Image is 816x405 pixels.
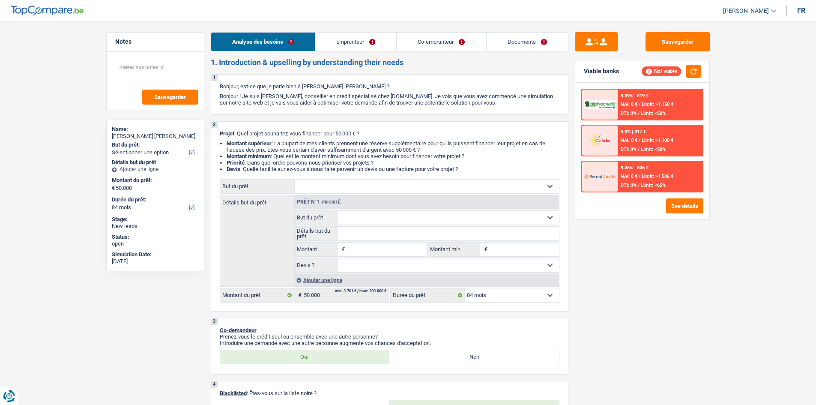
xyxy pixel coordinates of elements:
div: fr [797,6,805,15]
span: / [638,147,640,152]
label: But du prêt: [112,141,197,148]
span: Devis [227,166,240,172]
span: Co-demandeur [220,327,257,333]
div: Ajouter une ligne [294,274,559,286]
span: Limit: >1.506 € [642,174,673,179]
div: 2 [211,122,218,128]
img: AlphaCredit [584,100,616,110]
span: Limit: <65% [641,183,666,188]
p: Bonjour ! Je suis [PERSON_NAME], conseiller en crédit spécialisé chez [DOMAIN_NAME]. Je vois que ... [220,93,559,106]
div: Ajouter une ligne [112,166,199,172]
h2: 1. Introduction & upselling by understanding their needs [211,58,568,67]
strong: Montant minimum [227,153,271,159]
p: : Êtes-vous sur la liste noire ? [220,390,559,396]
label: Oui [220,350,390,364]
div: New leads [112,223,199,230]
span: / [638,111,640,116]
span: Limit: >1.100 € [642,138,673,143]
label: Montant du prêt [220,288,294,302]
div: 9.9% | 817 € [621,129,646,135]
span: NAI: 0 € [621,102,637,107]
li: : Dans quel ordre pouvons-nous prioriser vos projets ? [227,159,559,166]
label: Montant [295,243,338,256]
a: Analyse des besoins [211,33,315,51]
li: : Quelle facilité auriez-vous à nous faire parvenir un devis ou une facture pour votre projet ? [227,166,559,172]
div: open [112,240,199,247]
li: : La plupart de mes clients prennent une réserve supplémentaire pour qu'ils puissent financer leu... [227,140,559,153]
div: Status: [112,234,199,240]
span: [PERSON_NAME] [723,7,769,15]
a: Co-emprunteur [397,33,486,51]
label: Devis ? [295,258,338,272]
span: DTI: 0% [621,183,637,188]
span: / [639,174,640,179]
div: Détails but du prêt [112,159,199,166]
div: 1 [211,75,218,81]
div: [DATE] [112,258,199,265]
div: 3 [211,318,218,325]
label: Non [389,350,559,364]
div: Not viable [642,66,681,76]
label: Détails but du prêt [220,195,294,205]
span: / [639,138,640,143]
span: Limit: <50% [641,147,666,152]
p: Prenez-vous le crédit seul ou ensemble avec une autre personne? [220,333,559,340]
label: But du prêt [295,211,338,225]
label: Détails but du prêt [295,227,338,240]
div: 9.99% | 819 € [621,93,649,99]
p: Bonjour, est-ce que je parle bien à [PERSON_NAME] [PERSON_NAME] ? [220,83,559,90]
button: Sauvegarder [142,90,198,105]
div: 9.45% | 806 € [621,165,649,171]
div: 4 [211,381,218,388]
strong: Priorité [227,159,245,166]
button: See details [666,198,703,213]
h5: Notes [115,38,195,45]
span: / [638,183,640,188]
a: Documents [487,33,568,51]
span: NAI: 0 € [621,138,637,143]
span: € [112,185,115,192]
span: € [294,288,304,302]
span: Limit: <50% [641,111,666,116]
a: [PERSON_NAME] [716,4,776,18]
p: : Quel projet souhaitez-vous financer pour 50 000 € ? [220,130,559,137]
span: / [639,102,640,107]
span: € [480,243,490,256]
span: DTI: 0% [621,147,637,152]
span: Limit: >1.150 € [642,102,673,107]
p: Introduire une demande avec une autre personne augmente vos chances d'acceptation. [220,340,559,346]
div: min: 3.701 € / max: 200.000 € [335,289,386,293]
span: Blacklisted [220,390,247,396]
span: - Priorité [320,200,341,204]
label: But du prêt [220,180,295,193]
div: Viable banks [584,68,619,75]
button: Sauvegarder [646,32,710,51]
li: : Quel est le montant minimum dont vous avez besoin pour financer votre projet ? [227,153,559,159]
div: [PERSON_NAME] [PERSON_NAME] [112,133,199,140]
span: Sauvegarder [154,94,186,100]
span: € [338,243,347,256]
strong: Montant supérieur [227,140,272,147]
label: Durée du prêt: [391,288,465,302]
label: Durée du prêt: [112,196,197,203]
img: Cofidis [584,132,616,148]
a: Emprunteur [315,33,396,51]
span: DTI: 0% [621,111,637,116]
span: NAI: 0 € [621,174,637,179]
div: Prêt n°1 [295,199,343,205]
label: Montant du prêt: [112,177,197,184]
span: Projet [220,130,234,137]
div: Stage: [112,216,199,223]
div: Name: [112,126,199,133]
div: Simulation Date: [112,251,199,258]
label: Montant min. [428,243,480,256]
img: Record Credits [584,168,616,184]
img: TopCompare Logo [11,6,84,16]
